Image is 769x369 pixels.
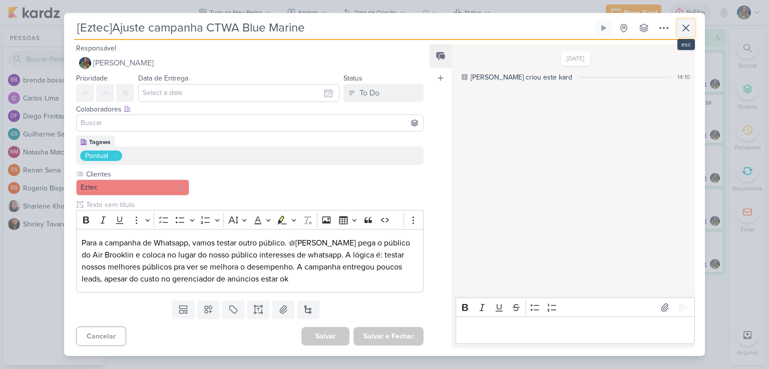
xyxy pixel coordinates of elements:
label: Prioridade [76,74,108,82]
label: Status [343,74,362,82]
div: Editor editing area: main [76,229,424,292]
div: Pontual [85,150,108,161]
label: Data de Entrega [138,74,188,82]
button: Eztec [76,179,189,195]
img: Isabella Gutierres [79,57,91,69]
div: Editor editing area: main [456,316,695,344]
input: Kard Sem Título [74,19,593,37]
div: Tagawa [89,137,111,146]
label: Clientes [85,169,189,179]
div: Ligar relógio [600,24,608,32]
span: [PERSON_NAME] [93,57,154,69]
div: Editor toolbar [456,297,695,317]
div: [PERSON_NAME] criou este kard [471,72,572,82]
button: [PERSON_NAME] [76,54,424,72]
div: Editor toolbar [76,210,424,229]
button: To Do [343,84,424,102]
div: 14:10 [677,72,690,81]
input: Texto sem título [84,199,424,210]
div: To Do [359,87,379,99]
p: Para a campanha de Whatsapp, vamos testar outro público. @[PERSON_NAME] pega o público do Air Bro... [82,237,418,285]
label: Responsável [76,44,116,52]
input: Select a date [138,84,339,102]
input: Buscar [79,117,421,129]
div: Colaboradores [76,104,424,114]
button: Cancelar [76,326,126,346]
div: esc [677,39,695,50]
